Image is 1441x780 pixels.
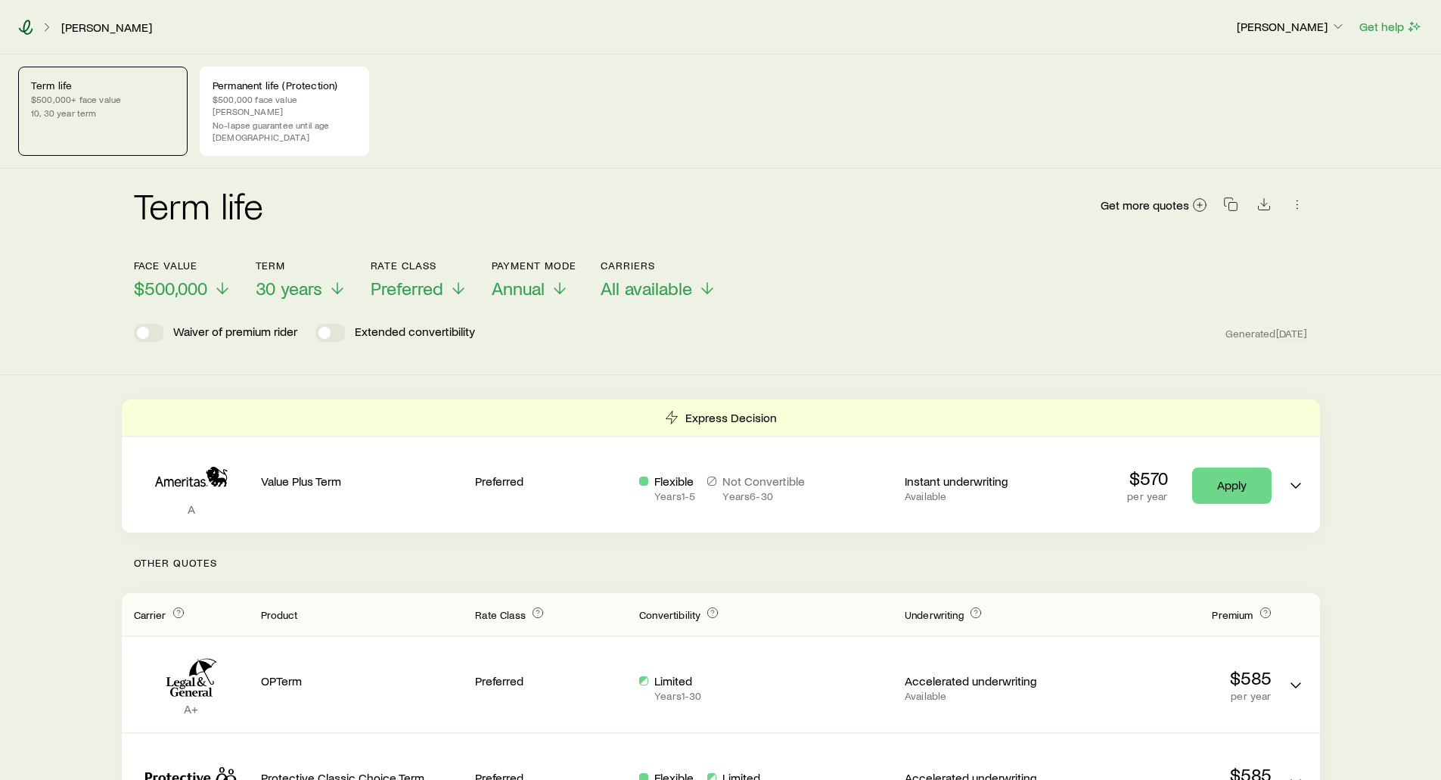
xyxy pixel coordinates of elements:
p: Payment Mode [492,259,577,272]
a: [PERSON_NAME] [61,20,153,35]
p: Available [905,490,1057,502]
p: Permanent life (Protection) [213,79,356,92]
p: Years 6 - 30 [722,490,805,502]
p: Limited [654,673,701,688]
span: Get more quotes [1101,199,1189,211]
div: Term quotes [122,399,1320,533]
p: Years 1 - 5 [654,490,695,502]
p: Carriers [601,259,716,272]
p: A+ [134,701,249,716]
span: Rate Class [475,608,526,621]
p: No-lapse guarantee until age [DEMOGRAPHIC_DATA] [213,119,356,143]
p: Value Plus Term [261,474,464,489]
button: Rate ClassPreferred [371,259,467,300]
p: $570 [1127,468,1167,489]
p: Waiver of premium rider [173,324,297,342]
span: Premium [1212,608,1253,621]
p: 10, 30 year term [31,107,175,119]
a: Apply [1192,468,1272,504]
button: Get help [1359,18,1423,36]
p: per year [1127,490,1167,502]
p: Preferred [475,474,627,489]
span: Preferred [371,278,443,299]
span: 30 years [256,278,322,299]
button: [PERSON_NAME] [1236,18,1346,36]
p: Face value [134,259,231,272]
p: [PERSON_NAME] [1237,19,1346,34]
span: Underwriting [905,608,964,621]
p: Other Quotes [122,533,1320,593]
a: Term life$500,000+ face value10, 30 year term [18,67,188,156]
p: $500,000 face value [PERSON_NAME] [213,93,356,117]
a: Download CSV [1253,200,1275,214]
a: Get more quotes [1100,197,1208,214]
span: Annual [492,278,545,299]
p: Term [256,259,346,272]
span: Carrier [134,608,166,621]
p: Instant underwriting [905,474,1057,489]
button: Term30 years [256,259,346,300]
p: Accelerated underwriting [905,673,1057,688]
p: per year [1069,690,1272,702]
span: Convertibility [639,608,700,621]
button: Payment ModeAnnual [492,259,577,300]
button: CarriersAll available [601,259,716,300]
p: Express Decision [685,410,777,425]
p: Available [905,690,1057,702]
p: Flexible [654,474,695,489]
p: Rate Class [371,259,467,272]
p: Preferred [475,673,627,688]
p: Years 1 - 30 [654,690,701,702]
p: $585 [1069,667,1272,688]
span: Product [261,608,298,621]
span: All available [601,278,692,299]
a: Permanent life (Protection)$500,000 face value [PERSON_NAME]No-lapse guarantee until age [DEMOGRA... [200,67,369,156]
span: [DATE] [1276,327,1308,340]
p: $500,000+ face value [31,93,175,105]
p: A [134,502,249,517]
span: $500,000 [134,278,207,299]
p: Extended convertibility [355,324,475,342]
p: Not Convertible [722,474,805,489]
button: Face value$500,000 [134,259,231,300]
p: Term life [31,79,175,92]
p: OPTerm [261,673,464,688]
span: Generated [1225,327,1307,340]
h2: Term life [134,187,264,223]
